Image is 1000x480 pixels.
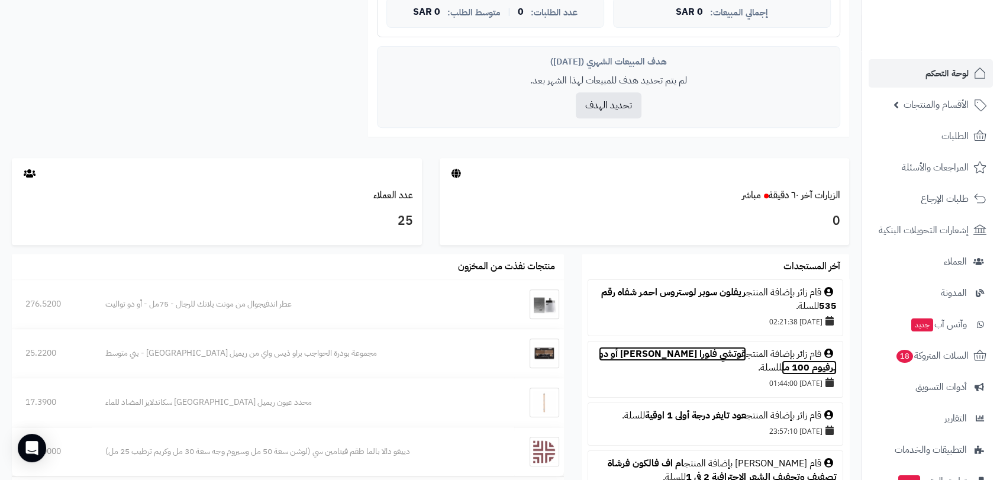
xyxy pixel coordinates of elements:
span: المراجعات والأسئلة [902,159,969,176]
span: أدوات التسويق [915,379,967,395]
h3: 25 [21,211,413,231]
a: المراجعات والأسئلة [869,153,993,182]
a: عود تايغر درجة أولى 1 اوقية [645,408,746,423]
div: محدد عيون ريميل [GEOGRAPHIC_DATA] سكاندلايز المضاد للماء [105,397,501,408]
span: المدونة [941,285,967,301]
span: التطبيقات والخدمات [895,442,967,458]
span: الأقسام والمنتجات [904,96,969,113]
a: الطلبات [869,122,993,150]
p: لم يتم تحديد هدف للمبيعات لهذا الشهر بعد. [386,74,831,88]
a: أدوات التسويق [869,373,993,401]
span: التقارير [944,410,967,427]
div: [DATE] 02:21:38 [594,313,837,330]
h3: 0 [449,211,841,231]
span: جديد [911,318,933,331]
span: 0 SAR [413,7,440,18]
button: تحديد الهدف [576,92,641,118]
h3: منتجات نفذت من المخزون [458,262,555,272]
a: وآتس آبجديد [869,310,993,339]
span: إشعارات التحويلات البنكية [879,222,969,239]
div: قام زائر بإضافة المنتج للسلة. [594,286,837,313]
img: عطر اندفيجوال من مونت بلانك للرجال - 75مل - أو دو تواليت [530,289,559,319]
a: لوحة التحكم [869,59,993,88]
div: 276.5200 [25,298,78,310]
a: التقارير [869,404,993,433]
a: طلبات الإرجاع [869,185,993,213]
a: الزيارات آخر ٦٠ دقيقةمباشر [742,188,840,202]
div: [DATE] 23:57:10 [594,423,837,439]
span: عدد الطلبات: [531,8,578,18]
a: السلات المتروكة18 [869,342,993,370]
span: إجمالي المبيعات: [710,8,768,18]
span: السلات المتروكة [895,347,969,364]
span: وآتس آب [910,316,967,333]
div: 25.2200 [25,347,78,359]
img: logo-2.png [920,28,989,53]
div: عطر اندفيجوال من مونت بلانك للرجال - 75مل - أو دو تواليت [105,298,501,310]
span: 0 [518,7,524,18]
div: 223.0000 [25,446,78,458]
div: 17.3900 [25,397,78,408]
a: ريفلون سوبر لوستروس احمر شفاه رقم 535 [601,285,837,313]
img: دييغو دالا بالما طقم فيتامين سي (لوشن سعة 50 مل وسيروم وجه سعة 30 مل وكريم ترطيب 25 مل) [530,437,559,466]
span: لوحة التحكم [925,65,969,82]
span: | [508,8,511,17]
div: مجموعة بودرة الحواجب براو ذيس واي من ريميل [GEOGRAPHIC_DATA] - بني متوسط [105,347,501,359]
span: 18 [896,350,914,363]
div: قام زائر بإضافة المنتج للسلة. [594,409,837,423]
img: مجموعة بودرة الحواجب براو ذيس واي من ريميل لندن - بني متوسط [530,339,559,368]
div: Open Intercom Messenger [18,434,46,462]
div: دييغو دالا بالما طقم فيتامين سي (لوشن سعة 50 مل وسيروم وجه سعة 30 مل وكريم ترطيب 25 مل) [105,446,501,458]
div: هدف المبيعات الشهري ([DATE]) [386,56,831,68]
img: محدد عيون ريميل لندن سكاندلايز المضاد للماء [530,388,559,417]
span: الطلبات [941,128,969,144]
div: [DATE] 01:44:00 [594,375,837,391]
h3: آخر المستجدات [783,262,840,272]
a: العملاء [869,247,993,276]
a: عدد العملاء [373,188,413,202]
a: إشعارات التحويلات البنكية [869,216,993,244]
a: المدونة [869,279,993,307]
span: طلبات الإرجاع [921,191,969,207]
span: العملاء [944,253,967,270]
span: 0 SAR [676,7,703,18]
span: متوسط الطلب: [447,8,501,18]
a: قوتشي فلورا [PERSON_NAME] أو دو برفيوم 100 مل [599,347,837,375]
div: قام زائر بإضافة المنتج للسلة. [594,347,837,375]
small: مباشر [742,188,761,202]
a: التطبيقات والخدمات [869,436,993,464]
